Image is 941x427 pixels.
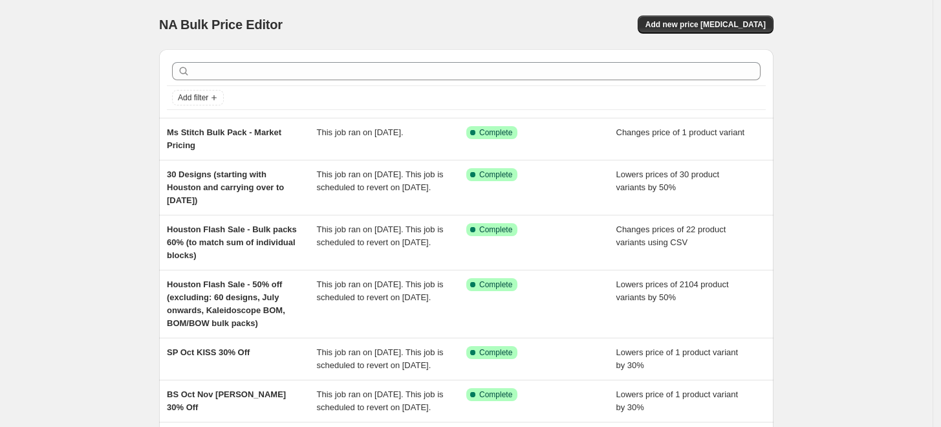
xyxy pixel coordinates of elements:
span: Lowers price of 1 product variant by 30% [616,389,739,412]
span: 30 Designs (starting with Houston and carrying over to [DATE]) [167,170,284,205]
span: Lowers price of 1 product variant by 30% [616,347,739,370]
span: Changes price of 1 product variant [616,127,745,137]
span: Complete [479,170,512,180]
span: This job ran on [DATE]. This job is scheduled to revert on [DATE]. [317,347,444,370]
span: This job ran on [DATE]. This job is scheduled to revert on [DATE]. [317,389,444,412]
span: Add new price [MEDICAL_DATA] [645,19,766,30]
span: Houston Flash Sale - Bulk packs 60% (to match sum of individual blocks) [167,224,297,260]
span: Lowers prices of 30 product variants by 50% [616,170,720,192]
span: Houston Flash Sale - 50% off (excluding: 60 designs, July onwards, Kaleidoscope BOM, BOM/BOW bulk... [167,279,285,328]
span: NA Bulk Price Editor [159,17,283,32]
span: Changes prices of 22 product variants using CSV [616,224,726,247]
button: Add filter [172,90,224,105]
span: Complete [479,279,512,290]
span: This job ran on [DATE]. This job is scheduled to revert on [DATE]. [317,279,444,302]
span: SP Oct KISS 30% Off [167,347,250,357]
span: This job ran on [DATE]. [317,127,404,137]
span: BS Oct Nov [PERSON_NAME] 30% Off [167,389,286,412]
span: This job ran on [DATE]. This job is scheduled to revert on [DATE]. [317,170,444,192]
span: Ms Stitch Bulk Pack - Market Pricing [167,127,281,150]
span: Complete [479,127,512,138]
span: Complete [479,224,512,235]
span: Complete [479,389,512,400]
span: This job ran on [DATE]. This job is scheduled to revert on [DATE]. [317,224,444,247]
span: Complete [479,347,512,358]
button: Add new price [MEDICAL_DATA] [638,16,773,34]
span: Add filter [178,93,208,103]
span: Lowers prices of 2104 product variants by 50% [616,279,729,302]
